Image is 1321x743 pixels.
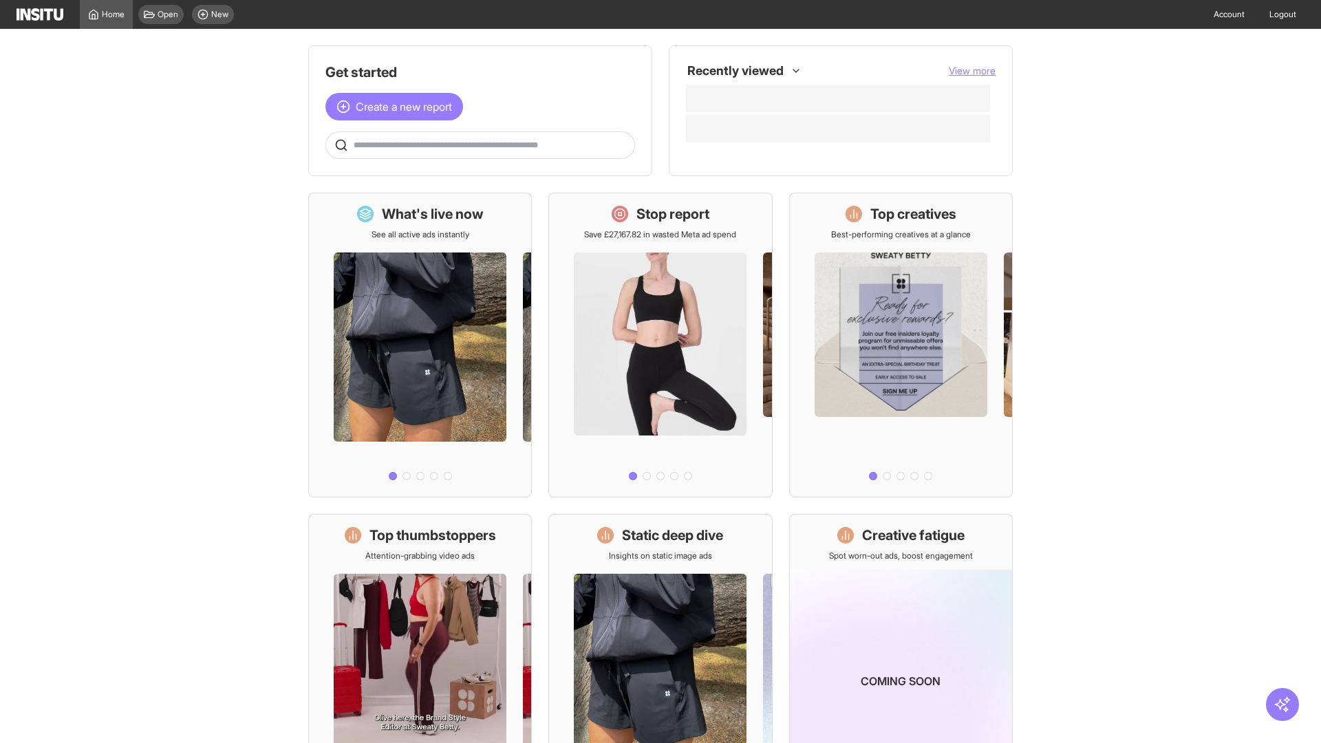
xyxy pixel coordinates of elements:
button: View more [949,64,996,78]
h1: Get started [325,63,635,82]
p: Attention-grabbing video ads [365,550,475,561]
a: What's live nowSee all active ads instantly [308,193,532,497]
h1: Top creatives [870,204,956,224]
h1: Static deep dive [622,526,723,545]
h1: Top thumbstoppers [369,526,496,545]
span: View more [949,65,996,76]
img: Logo [17,8,63,21]
p: Best-performing creatives at a glance [831,229,971,240]
button: Create a new report [325,93,463,120]
p: See all active ads instantly [372,229,469,240]
span: Create a new report [356,98,452,115]
a: Stop reportSave £27,167.82 in wasted Meta ad spend [548,193,772,497]
h1: What's live now [382,204,484,224]
span: New [211,9,228,20]
h1: Stop report [636,204,709,224]
span: Open [158,9,178,20]
a: Top creativesBest-performing creatives at a glance [789,193,1013,497]
span: Home [102,9,125,20]
p: Insights on static image ads [609,550,712,561]
p: Save £27,167.82 in wasted Meta ad spend [584,229,736,240]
